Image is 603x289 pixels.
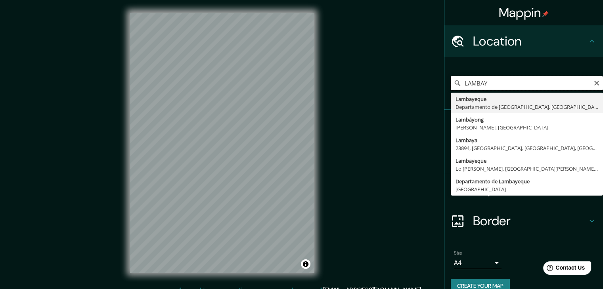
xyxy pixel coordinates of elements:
[444,142,603,173] div: Style
[454,250,462,257] label: Size
[456,185,598,193] div: [GEOGRAPHIC_DATA]
[456,124,598,131] div: [PERSON_NAME], [GEOGRAPHIC_DATA]
[444,110,603,142] div: Pins
[130,13,314,273] canvas: Map
[532,258,594,280] iframe: Help widget launcher
[473,33,587,49] h4: Location
[593,79,600,86] button: Clear
[456,177,598,185] div: Departamento de Lambayeque
[456,144,598,152] div: 23894, [GEOGRAPHIC_DATA], [GEOGRAPHIC_DATA], [GEOGRAPHIC_DATA], [GEOGRAPHIC_DATA]
[456,116,598,124] div: Lambáyong
[542,11,549,17] img: pin-icon.png
[456,95,598,103] div: Lambayeque
[499,5,549,21] h4: Mappin
[301,259,310,269] button: Toggle attribution
[444,173,603,205] div: Layout
[456,165,598,173] div: Lo [PERSON_NAME], [GEOGRAPHIC_DATA][PERSON_NAME], [GEOGRAPHIC_DATA]
[473,213,587,229] h4: Border
[444,205,603,237] div: Border
[456,136,598,144] div: Lambaya
[444,25,603,57] div: Location
[456,157,598,165] div: Lambayeque
[473,181,587,197] h4: Layout
[451,76,603,90] input: Pick your city or area
[456,103,598,111] div: Departamento de [GEOGRAPHIC_DATA], [GEOGRAPHIC_DATA]
[454,257,502,269] div: A4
